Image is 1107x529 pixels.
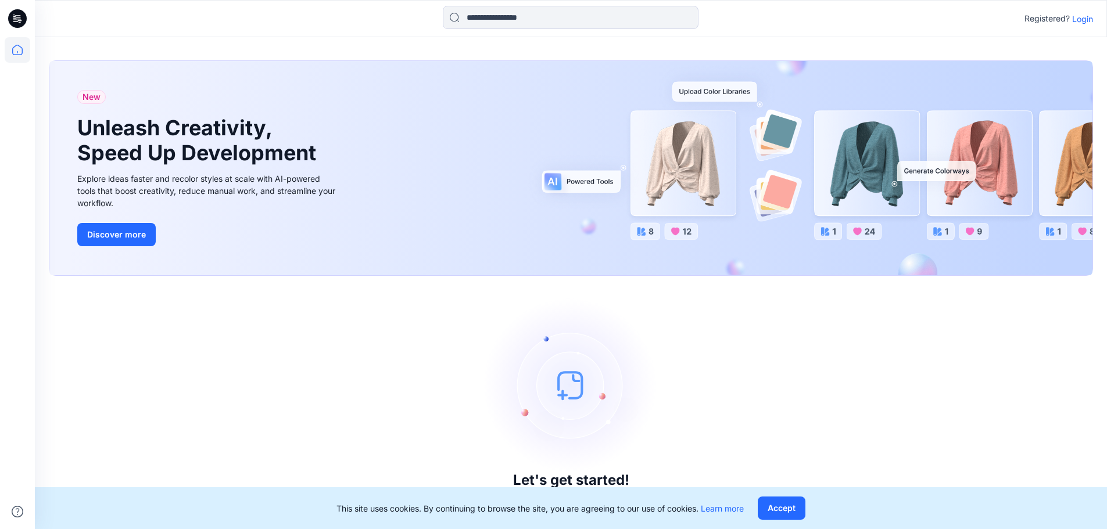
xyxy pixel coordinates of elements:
button: Discover more [77,223,156,246]
a: Discover more [77,223,339,246]
div: Explore ideas faster and recolor styles at scale with AI-powered tools that boost creativity, red... [77,172,339,209]
h1: Unleash Creativity, Speed Up Development [77,116,321,165]
a: Learn more [701,503,744,513]
p: This site uses cookies. By continuing to browse the site, you are agreeing to our use of cookies. [336,502,744,514]
button: Accept [758,496,805,520]
span: New [83,90,101,104]
p: Login [1072,13,1093,25]
p: Registered? [1024,12,1070,26]
h3: Let's get started! [513,472,629,488]
img: empty-state-image.svg [484,298,658,472]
